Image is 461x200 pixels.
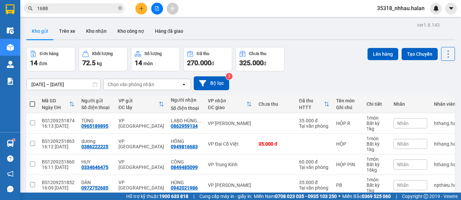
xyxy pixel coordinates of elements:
[338,195,341,198] span: ⚪️
[208,105,246,110] div: ĐC giao
[197,51,209,56] div: Đã thu
[13,139,15,141] sup: 1
[42,185,75,191] div: 16:09 [DATE]
[171,123,198,129] div: 0862959134
[417,21,440,29] div: ver 1.8.143
[30,59,37,67] span: 14
[171,97,201,103] div: Người nhận
[208,98,246,103] div: VP nhận
[81,159,112,165] div: HUY
[135,59,142,67] span: 14
[171,165,198,170] div: 0849485099
[42,118,75,123] div: BS1209251874
[118,98,159,103] div: VP gửi
[118,159,164,170] div: VP [GEOGRAPHIC_DATA]
[7,186,13,192] span: message
[150,23,189,39] button: Hàng đã giao
[42,139,75,144] div: BS1209251863
[82,59,96,67] span: 72.5
[42,144,75,149] div: 16:12 [DATE]
[367,147,387,152] div: 1 kg
[226,73,233,80] sup: 2
[397,141,409,147] span: Nhãn
[183,47,232,71] button: Đã thu270.000đ
[54,23,81,39] button: Trên xe
[118,180,164,191] div: VP [GEOGRAPHIC_DATA]
[144,51,162,56] div: Số lượng
[171,144,198,149] div: 0949816683
[397,162,409,167] span: Nhãn
[81,185,108,191] div: 0972752685
[81,180,112,185] div: DÂN
[367,177,387,182] div: 1 món
[81,105,112,110] div: Số điện thoại
[37,5,117,12] input: Tìm tên, số ĐT hoặc mã đơn
[6,4,15,15] img: logo-vxr
[108,81,154,88] div: Chọn văn phòng nhận
[208,121,252,126] div: VP [PERSON_NAME]
[38,95,78,113] th: Toggle SortBy
[367,101,387,107] div: Chi tiết
[7,171,13,177] span: notification
[367,162,387,167] div: Bất kỳ
[336,105,360,110] div: Ghi chú
[7,61,14,68] img: warehouse-icon
[81,98,112,103] div: Người gửi
[7,78,14,85] img: solution-icon
[259,141,292,147] div: 35.000 đ
[28,6,33,11] span: search
[42,159,75,165] div: BS1209251860
[171,180,201,185] div: HÙNG
[194,76,229,90] button: Bộ lọc
[155,6,159,11] span: file-add
[259,101,292,107] div: Chưa thu
[187,59,211,67] span: 270.000
[170,6,175,11] span: aim
[336,98,360,103] div: Tên món
[92,51,113,56] div: Khối lượng
[275,194,337,199] strong: 0708 023 035 - 0935 103 250
[143,61,153,66] span: món
[159,194,188,199] strong: 1900 633 818
[39,61,47,66] span: đơn
[433,5,439,11] img: icon-new-feature
[367,167,387,173] div: 16 kg
[367,136,387,141] div: 1 món
[81,118,112,123] div: TÙNG
[126,193,188,200] span: Hỗ trợ kỹ thuật:
[7,44,14,51] img: warehouse-icon
[372,4,430,12] span: 35318_nhhau.halan
[139,6,144,11] span: plus
[118,5,122,12] span: close-circle
[254,193,337,200] span: Miền Nam
[367,121,387,126] div: Bất kỳ
[193,193,194,200] span: |
[42,105,69,110] div: Ngày ĐH
[299,118,329,123] div: 35.000 đ
[81,23,112,39] button: Kho nhận
[299,159,329,165] div: 60.000 đ
[299,105,324,110] div: HTTT
[336,182,360,188] div: PB
[79,47,128,71] button: Khối lượng72.5kg
[171,105,201,111] div: Số điện thoại
[118,139,164,149] div: VP [GEOGRAPHIC_DATA]
[397,121,409,126] span: Nhãn
[81,123,108,129] div: 0965189895
[197,118,201,123] span: ...
[249,51,266,56] div: Chưa thu
[367,188,387,193] div: 1 kg
[115,95,167,113] th: Toggle SortBy
[336,141,360,147] div: HỘP
[299,123,329,129] div: Tại văn phòng
[171,185,198,191] div: 0942021986
[7,27,14,34] img: warehouse-icon
[171,139,201,144] div: HỒNG
[367,115,387,121] div: 1 món
[118,105,159,110] div: ĐC lấy
[336,121,360,126] div: HỘP R
[112,23,150,39] button: Kho công nợ
[396,193,397,200] span: |
[208,162,252,167] div: VP Trung Kính
[336,162,360,167] div: HỘP PIN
